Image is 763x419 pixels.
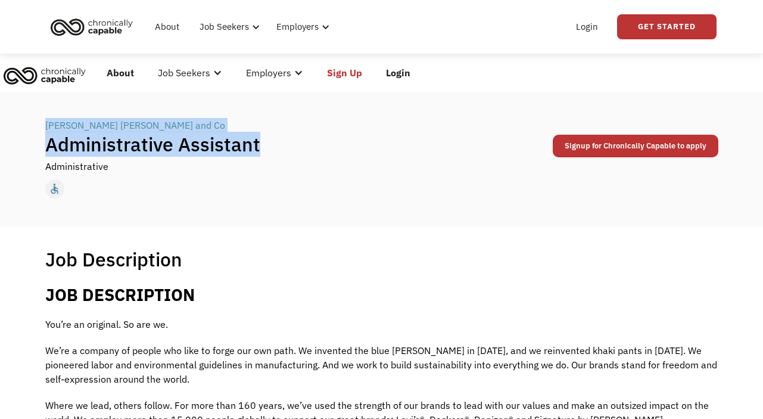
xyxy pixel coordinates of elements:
h1: Administrative Assistant [45,132,550,156]
div: Employers [276,20,319,34]
img: Chronically Capable logo [47,14,136,40]
a: About [95,54,146,92]
div: Administrative [45,159,108,173]
div: Employers [234,54,315,92]
a: Login [374,54,422,92]
div: Job Seekers [192,8,263,46]
p: You’re an original. So are we. [45,317,718,331]
div: Job Seekers [200,20,249,34]
a: About [148,8,186,46]
a: Get Started [617,14,717,39]
a: home [47,14,142,40]
a: Login [569,8,605,46]
p: We’re a company of people who like to forge our own path. We invented the blue [PERSON_NAME] in [... [45,343,718,386]
div: Employers [246,66,291,80]
div: Job Seekers [158,66,210,80]
a: Signup for Chronically Capable to apply [553,135,718,157]
a: [PERSON_NAME] [PERSON_NAME] and Co [45,118,228,132]
div: Employers [269,8,333,46]
div: [PERSON_NAME] [PERSON_NAME] and Co [45,118,225,132]
div: accessible [48,180,61,198]
a: Sign Up [315,54,374,92]
b: JOB DESCRIPTION [45,284,195,306]
div: Job Seekers [146,54,234,92]
h1: Job Description [45,247,182,271]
